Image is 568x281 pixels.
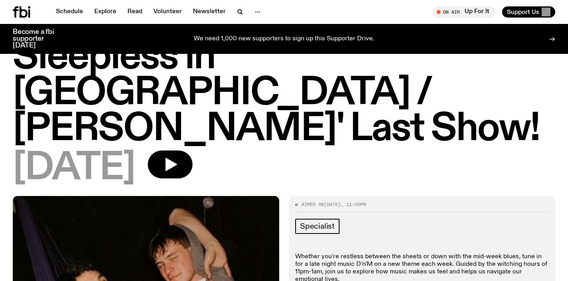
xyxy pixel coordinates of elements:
span: [DATE] [324,201,341,208]
span: Specialist [300,222,335,231]
button: On AirUp For It [433,6,496,18]
h1: Sleepless in [GEOGRAPHIC_DATA] / [PERSON_NAME]' Last Show! [13,40,555,147]
a: Newsletter [188,6,230,18]
span: [DATE] [13,150,135,186]
a: Volunteer [149,6,187,18]
a: Schedule [51,6,88,18]
h3: Become a fbi supporter [DATE] [13,29,64,49]
span: Support Us [507,8,539,16]
span: Aired on [302,201,324,208]
span: , 11:00pm [341,201,366,208]
button: Support Us [502,6,555,18]
a: Specialist [295,219,340,234]
a: Explore [89,6,121,18]
a: Read [123,6,147,18]
p: We need 1,000 new supporters to sign up this Supporter Drive. [194,36,374,43]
